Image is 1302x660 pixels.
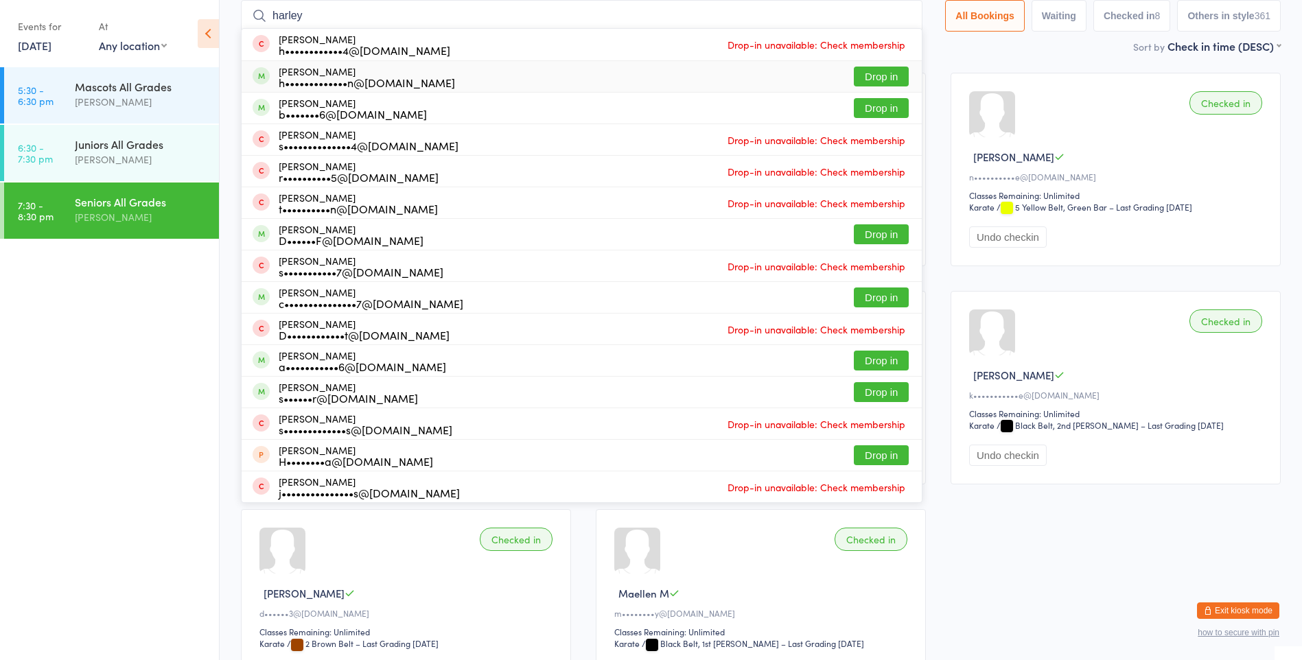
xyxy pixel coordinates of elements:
span: Drop-in unavailable: Check membership [724,34,909,55]
time: 5:30 - 6:30 pm [18,84,54,106]
div: Checked in [1189,309,1262,333]
button: Drop in [854,351,909,370]
div: b•••••••6@[DOMAIN_NAME] [279,108,427,119]
time: 6:30 - 7:30 pm [18,142,53,164]
button: Exit kiosk mode [1197,602,1279,619]
a: [DATE] [18,38,51,53]
div: Checked in [835,528,907,551]
div: Any location [99,38,167,53]
button: Drop in [854,98,909,118]
div: [PERSON_NAME] [279,381,418,403]
div: 361 [1255,10,1270,21]
div: D••••••••••••t@[DOMAIN_NAME] [279,329,450,340]
button: Drop in [854,382,909,402]
div: Karate [259,637,285,649]
div: Checked in [1189,91,1262,115]
div: s•••••••••••7@[DOMAIN_NAME] [279,266,443,277]
div: j•••••••••••••••s@[DOMAIN_NAME] [279,487,460,498]
button: Drop in [854,224,909,244]
div: Juniors All Grades [75,137,207,152]
div: [PERSON_NAME] [279,445,433,467]
div: Karate [969,419,995,431]
button: Drop in [854,445,909,465]
time: 7:30 - 8:30 pm [18,200,54,222]
div: h•••••••••••••n@[DOMAIN_NAME] [279,77,455,88]
div: Classes Remaining: Unlimited [969,408,1266,419]
div: Mascots All Grades [75,79,207,94]
div: Check in time (DESC) [1167,38,1281,54]
div: t••••••••••n@[DOMAIN_NAME] [279,203,438,214]
button: Undo checkin [969,445,1047,466]
div: [PERSON_NAME] [279,476,460,498]
div: [PERSON_NAME] [279,413,452,435]
div: [PERSON_NAME] [75,209,207,225]
div: [PERSON_NAME] [279,287,463,309]
div: d••••••3@[DOMAIN_NAME] [259,607,557,619]
div: [PERSON_NAME] [75,152,207,167]
div: s•••••••••••••s@[DOMAIN_NAME] [279,424,452,435]
div: h••••••••••••4@[DOMAIN_NAME] [279,45,450,56]
span: [PERSON_NAME] [264,586,345,600]
span: Drop-in unavailable: Check membership [724,414,909,434]
div: n••••••••••e@[DOMAIN_NAME] [969,171,1266,182]
div: [PERSON_NAME] [279,318,450,340]
span: Drop-in unavailable: Check membership [724,477,909,497]
div: Classes Remaining: Unlimited [969,189,1266,201]
div: s••••••r@[DOMAIN_NAME] [279,392,418,403]
div: [PERSON_NAME] [279,34,450,56]
div: [PERSON_NAME] [279,129,458,151]
div: [PERSON_NAME] [279,97,427,119]
span: Drop-in unavailable: Check membership [724,319,909,340]
div: c•••••••••••••••7@[DOMAIN_NAME] [279,298,463,309]
span: / 5 Yellow Belt, Green Bar – Last Grading [DATE] [997,201,1192,213]
button: Drop in [854,287,909,307]
span: Drop-in unavailable: Check membership [724,130,909,150]
div: [PERSON_NAME] [75,94,207,110]
div: H••••••••a@[DOMAIN_NAME] [279,456,433,467]
span: Drop-in unavailable: Check membership [724,193,909,213]
span: [PERSON_NAME] [973,150,1054,164]
div: Karate [614,637,640,649]
a: 6:30 -7:30 pmJuniors All Grades[PERSON_NAME] [4,125,219,181]
label: Sort by [1133,40,1165,54]
div: [PERSON_NAME] [279,350,446,372]
div: [PERSON_NAME] [279,224,423,246]
button: Drop in [854,67,909,86]
div: [PERSON_NAME] [279,161,439,182]
div: D••••••F@[DOMAIN_NAME] [279,235,423,246]
div: [PERSON_NAME] [279,66,455,88]
div: Classes Remaining: Unlimited [259,626,557,637]
span: Drop-in unavailable: Check membership [724,256,909,276]
div: m••••••••y@[DOMAIN_NAME] [614,607,911,619]
div: a•••••••••••6@[DOMAIN_NAME] [279,361,446,372]
div: Classes Remaining: Unlimited [614,626,911,637]
button: how to secure with pin [1198,628,1279,637]
span: [PERSON_NAME] [973,368,1054,382]
div: r••••••••••5@[DOMAIN_NAME] [279,172,439,182]
a: 7:30 -8:30 pmSeniors All Grades[PERSON_NAME] [4,182,219,239]
div: [PERSON_NAME] [279,255,443,277]
span: / Black Belt, 1st [PERSON_NAME] – Last Grading [DATE] [642,637,864,649]
div: s••••••••••••••4@[DOMAIN_NAME] [279,140,458,151]
div: At [99,15,167,38]
button: Undo checkin [969,226,1047,248]
span: / Black Belt, 2nd [PERSON_NAME] – Last Grading [DATE] [997,419,1224,431]
span: / 2 Brown Belt – Last Grading [DATE] [287,637,439,649]
div: Events for [18,15,85,38]
div: 8 [1155,10,1161,21]
div: Checked in [480,528,553,551]
div: [PERSON_NAME] [279,192,438,214]
div: Karate [969,201,995,213]
span: Drop-in unavailable: Check membership [724,161,909,182]
div: k•••••••••••e@[DOMAIN_NAME] [969,389,1266,401]
a: 5:30 -6:30 pmMascots All Grades[PERSON_NAME] [4,67,219,123]
span: Maellen M [618,586,669,600]
div: Seniors All Grades [75,194,207,209]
